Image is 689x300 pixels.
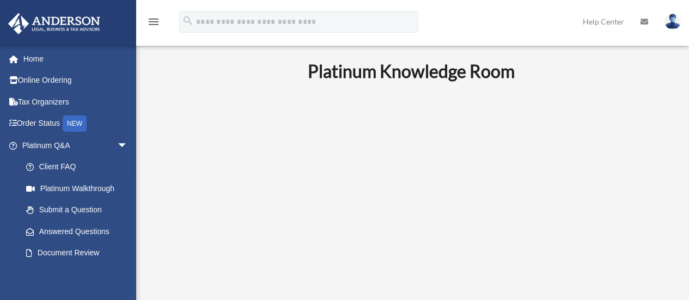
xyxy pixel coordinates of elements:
a: menu [147,19,160,28]
a: Platinum Walkthrough [15,177,144,199]
a: Home [8,48,144,70]
div: NEW [63,115,87,132]
img: Anderson Advisors Platinum Portal [5,13,103,34]
i: search [182,15,194,27]
a: Submit a Question [15,199,144,221]
a: Online Ordering [8,70,144,91]
i: menu [147,15,160,28]
a: Client FAQ [15,156,144,178]
a: Document Review [15,242,144,264]
iframe: 231110_Toby_KnowledgeRoom [248,96,575,280]
a: Platinum Q&Aarrow_drop_down [8,134,144,156]
a: Tax Organizers [8,91,144,113]
span: arrow_drop_down [117,134,139,157]
img: User Pic [664,14,681,29]
b: Platinum Knowledge Room [308,60,515,82]
a: Order StatusNEW [8,113,144,135]
a: Answered Questions [15,221,144,242]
